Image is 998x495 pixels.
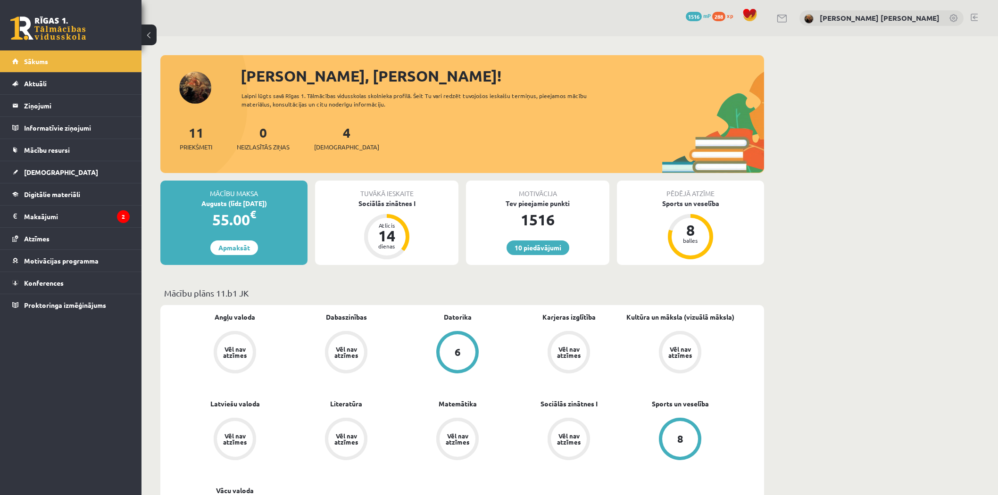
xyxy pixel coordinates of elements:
a: 10 piedāvājumi [507,240,569,255]
span: Mācību resursi [24,146,70,154]
a: 6 [402,331,513,375]
a: Konferences [12,272,130,294]
a: Rīgas 1. Tālmācības vidusskola [10,16,86,40]
span: [DEMOGRAPHIC_DATA] [24,168,98,176]
div: dienas [373,243,401,249]
a: Vēl nav atzīmes [179,331,291,375]
legend: Maksājumi [24,206,130,227]
a: Dabaszinības [326,312,367,322]
a: Vēl nav atzīmes [291,418,402,462]
a: Ziņojumi [12,95,130,116]
a: 11Priekšmeti [180,124,212,152]
a: Vēl nav atzīmes [513,418,624,462]
div: Pēdējā atzīme [617,181,764,198]
a: Datorika [444,312,472,322]
a: Atzīmes [12,228,130,249]
span: Sākums [24,57,48,66]
div: Vēl nav atzīmes [667,346,693,358]
div: Sociālās zinātnes I [315,198,458,208]
a: Literatūra [330,399,362,409]
a: Vēl nav atzīmes [179,418,291,462]
span: [DEMOGRAPHIC_DATA] [314,142,379,152]
a: Sociālās zinātnes I [541,399,598,409]
div: Tev pieejamie punkti [466,198,609,208]
legend: Ziņojumi [24,95,130,116]
div: Motivācija [466,181,609,198]
a: Sociālās zinātnes I Atlicis 14 dienas [315,198,458,261]
span: xp [727,12,733,19]
div: 14 [373,228,401,243]
div: 8 [676,223,705,238]
div: balles [676,238,705,243]
span: Neizlasītās ziņas [237,142,290,152]
a: Vēl nav atzīmes [291,331,402,375]
div: Tuvākā ieskaite [315,181,458,198]
span: Motivācijas programma [24,256,99,265]
a: Mācību resursi [12,139,130,161]
div: Vēl nav atzīmes [333,433,359,445]
div: Atlicis [373,223,401,228]
div: Sports un veselība [617,198,764,208]
span: mP [703,12,711,19]
div: Vēl nav atzīmes [556,346,582,358]
span: 1516 [686,12,702,21]
a: Vēl nav atzīmes [624,331,736,375]
div: Vēl nav atzīmes [222,346,248,358]
div: Vēl nav atzīmes [333,346,359,358]
a: Kultūra un māksla (vizuālā māksla) [626,312,734,322]
a: Angļu valoda [215,312,255,322]
div: Vēl nav atzīmes [556,433,582,445]
a: Motivācijas programma [12,250,130,272]
a: Vēl nav atzīmes [402,418,513,462]
div: 6 [455,347,461,357]
i: 2 [117,210,130,223]
a: Proktoringa izmēģinājums [12,294,130,316]
span: 288 [712,12,725,21]
a: Sākums [12,50,130,72]
div: [PERSON_NAME], [PERSON_NAME]! [241,65,764,87]
a: Latviešu valoda [210,399,260,409]
div: Vēl nav atzīmes [222,433,248,445]
a: 0Neizlasītās ziņas [237,124,290,152]
a: Maksājumi2 [12,206,130,227]
span: Priekšmeti [180,142,212,152]
div: Augusts (līdz [DATE]) [160,198,308,208]
span: Digitālie materiāli [24,190,80,198]
a: 1516 mP [686,12,711,19]
span: Atzīmes [24,234,50,243]
a: 8 [624,418,736,462]
a: Digitālie materiāli [12,183,130,205]
legend: Informatīvie ziņojumi [24,117,130,139]
a: Informatīvie ziņojumi [12,117,130,139]
a: 288 xp [712,12,738,19]
div: 1516 [466,208,609,231]
div: 8 [677,434,683,444]
div: Vēl nav atzīmes [444,433,471,445]
a: Aktuāli [12,73,130,94]
span: € [250,207,256,221]
a: [PERSON_NAME] [PERSON_NAME] [820,13,940,23]
span: Proktoringa izmēģinājums [24,301,106,309]
p: Mācību plāns 11.b1 JK [164,287,760,299]
div: Laipni lūgts savā Rīgas 1. Tālmācības vidusskolas skolnieka profilā. Šeit Tu vari redzēt tuvojošo... [241,91,604,108]
img: Pēteris Anatolijs Drazlovskis [804,14,814,24]
div: 55.00 [160,208,308,231]
a: Apmaksāt [210,240,258,255]
a: [DEMOGRAPHIC_DATA] [12,161,130,183]
a: Sports un veselība [652,399,709,409]
a: Vēl nav atzīmes [513,331,624,375]
span: Konferences [24,279,64,287]
a: Karjeras izglītība [542,312,596,322]
span: Aktuāli [24,79,47,88]
a: Sports un veselība 8 balles [617,198,764,261]
div: Mācību maksa [160,181,308,198]
a: 4[DEMOGRAPHIC_DATA] [314,124,379,152]
a: Matemātika [439,399,477,409]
